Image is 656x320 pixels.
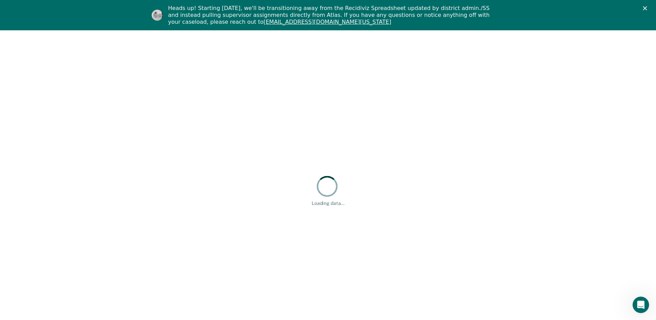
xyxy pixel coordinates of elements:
img: Profile image for Kim [152,10,163,21]
a: [EMAIL_ADDRESS][DOMAIN_NAME][US_STATE] [263,19,391,25]
div: Close [643,6,650,10]
div: Loading data... [312,200,344,206]
div: Heads up! Starting [DATE], we'll be transitioning away from the Recidiviz Spreadsheet updated by ... [168,5,494,25]
iframe: Intercom live chat [633,297,649,313]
